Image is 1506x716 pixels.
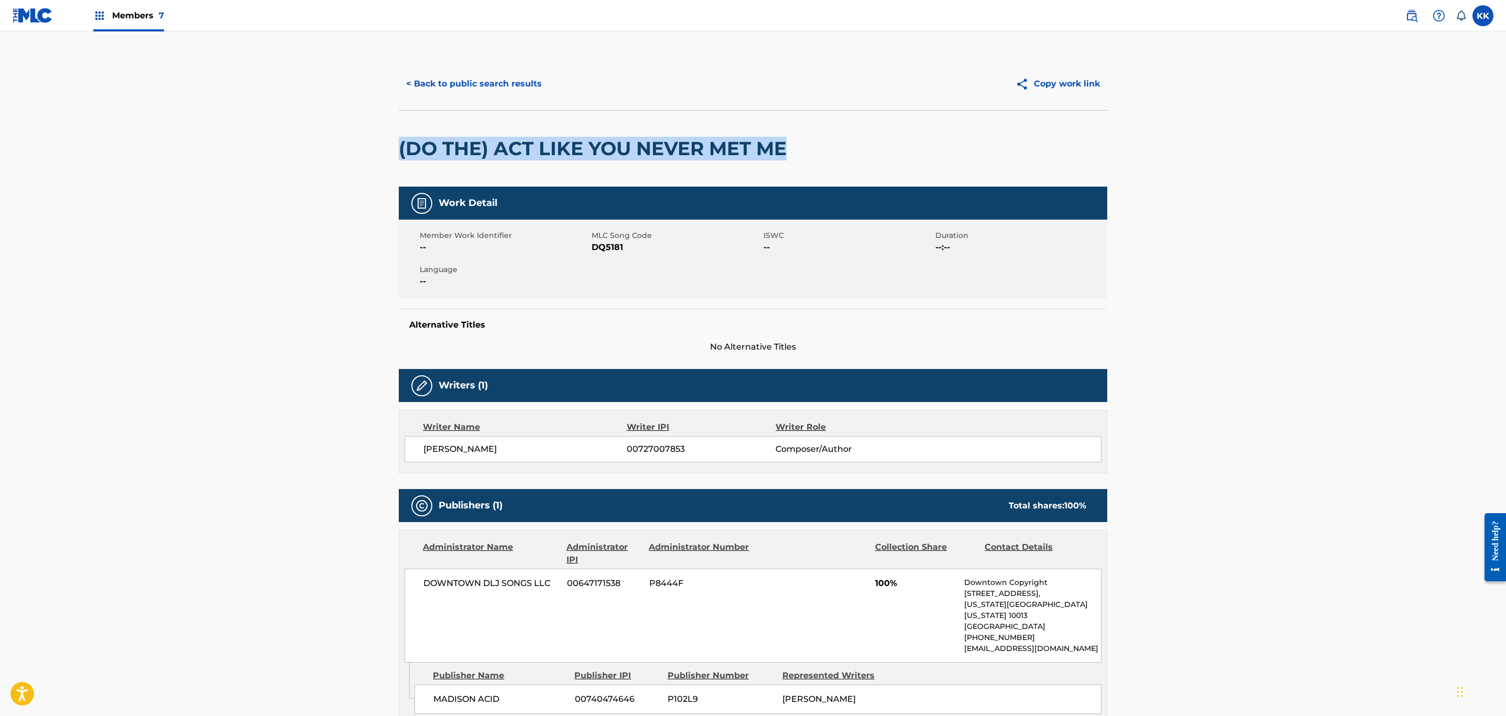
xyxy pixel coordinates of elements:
[964,632,1101,643] p: [PHONE_NUMBER]
[649,577,751,590] span: P8444F
[1433,9,1445,22] img: help
[399,71,549,97] button: < Back to public search results
[439,197,497,209] h5: Work Detail
[566,541,641,566] div: Administrator IPI
[875,577,956,590] span: 100%
[1016,78,1034,91] img: Copy work link
[1405,9,1418,22] img: search
[935,241,1105,254] span: --:--
[1456,10,1466,21] div: Notifications
[159,10,164,20] span: 7
[964,643,1101,654] p: [EMAIL_ADDRESS][DOMAIN_NAME]
[567,577,641,590] span: 00647171538
[575,693,660,706] span: 00740474646
[13,8,53,23] img: MLC Logo
[782,669,889,682] div: Represented Writers
[439,379,488,392] h5: Writers (1)
[964,588,1101,599] p: [STREET_ADDRESS],
[409,320,1097,330] h5: Alternative Titles
[1401,5,1422,26] a: Public Search
[93,9,106,22] img: Top Rightsholders
[649,541,750,566] div: Administrator Number
[592,230,761,241] span: MLC Song Code
[420,230,589,241] span: Member Work Identifier
[668,693,774,706] span: P102L9
[112,9,164,21] span: Members
[1428,5,1449,26] div: Help
[399,137,792,160] h2: (DO THE) ACT LIKE YOU NEVER MET ME
[420,241,589,254] span: --
[776,421,911,433] div: Writer Role
[433,693,567,706] span: MADISON ACID
[964,621,1101,632] p: [GEOGRAPHIC_DATA]
[423,577,559,590] span: DOWNTOWN DLJ SONGS LLC
[627,443,776,455] span: 00727007853
[1454,666,1506,716] iframe: Chat Widget
[433,669,566,682] div: Publisher Name
[1008,71,1107,97] button: Copy work link
[627,421,776,433] div: Writer IPI
[875,541,977,566] div: Collection Share
[574,669,660,682] div: Publisher IPI
[935,230,1105,241] span: Duration
[423,443,627,455] span: [PERSON_NAME]
[1064,501,1086,511] span: 100 %
[964,599,1101,621] p: [US_STATE][GEOGRAPHIC_DATA][US_STATE] 10013
[416,197,428,210] img: Work Detail
[763,230,933,241] span: ISWC
[416,500,428,512] img: Publishers
[420,264,589,275] span: Language
[763,241,933,254] span: --
[1009,500,1086,512] div: Total shares:
[782,694,856,704] span: [PERSON_NAME]
[776,443,911,455] span: Composer/Author
[592,241,761,254] span: DQ5181
[668,669,774,682] div: Publisher Number
[420,275,589,288] span: --
[439,500,503,512] h5: Publishers (1)
[423,421,627,433] div: Writer Name
[1472,5,1493,26] div: User Menu
[964,577,1101,588] p: Downtown Copyright
[399,341,1107,353] span: No Alternative Titles
[416,379,428,392] img: Writers
[1477,505,1506,589] iframe: Resource Center
[423,541,559,566] div: Administrator Name
[1457,676,1463,708] div: Drag
[985,541,1086,566] div: Contact Details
